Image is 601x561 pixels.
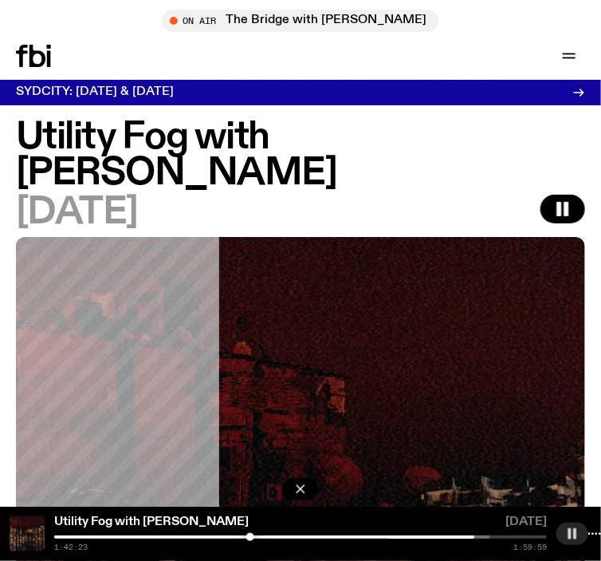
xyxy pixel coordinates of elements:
[16,195,138,231] span: [DATE]
[16,120,585,192] h1: Utility Fog with [PERSON_NAME]
[16,86,174,98] h3: SYDCITY: [DATE] & [DATE]
[10,516,45,551] img: Cover to (SAFETY HAZARD) مخاطر السلامة by electroneya, MARTINA and TNSXORDS
[54,543,88,551] span: 1:42:23
[513,543,547,551] span: 1:59:59
[505,516,547,532] span: [DATE]
[54,516,249,528] a: Utility Fog with [PERSON_NAME]
[162,10,439,32] button: On AirThe Bridge with [PERSON_NAME]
